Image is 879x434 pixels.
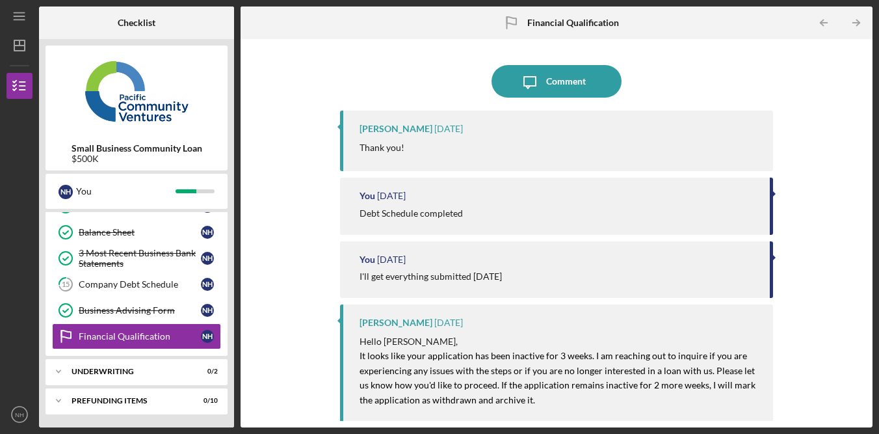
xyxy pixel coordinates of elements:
[201,278,214,291] div: N H
[201,252,214,265] div: N H
[360,141,404,155] p: Thank you!
[72,368,185,375] div: Underwriting
[79,305,201,316] div: Business Advising Form
[79,248,201,269] div: 3 Most Recent Business Bank Statements
[52,219,221,245] a: Balance SheetNH
[360,334,760,349] p: Hello [PERSON_NAME],
[434,124,463,134] time: 2025-09-11 20:33
[46,52,228,130] img: Product logo
[360,208,463,219] div: Debt Schedule completed
[201,304,214,317] div: N H
[52,323,221,349] a: Financial QualificationNH
[194,397,218,405] div: 0 / 10
[59,185,73,199] div: N H
[360,271,502,282] div: I'll get everything submitted [DATE]
[492,65,622,98] button: Comment
[546,65,586,98] div: Comment
[72,154,202,164] div: $500K
[79,227,201,237] div: Balance Sheet
[52,271,221,297] a: 15Company Debt ScheduleNH
[360,350,757,405] mark: It looks like your application has been inactive for 3 weeks. I am reaching out to inquire if you...
[201,226,214,239] div: N H
[72,397,185,405] div: Prefunding Items
[201,330,214,343] div: N H
[72,143,202,154] b: Small Business Community Loan
[7,401,33,427] button: NH
[79,331,201,342] div: Financial Qualification
[194,368,218,375] div: 0 / 2
[76,180,176,202] div: You
[360,191,375,201] div: You
[360,318,432,328] div: [PERSON_NAME]
[52,297,221,323] a: Business Advising FormNH
[434,318,463,328] time: 2025-09-09 20:58
[377,254,406,265] time: 2025-09-09 21:46
[360,254,375,265] div: You
[377,191,406,201] time: 2025-09-10 00:38
[52,245,221,271] a: 3 Most Recent Business Bank StatementsNH
[527,18,619,28] b: Financial Qualification
[15,411,24,418] text: NH
[62,280,70,289] tspan: 15
[360,124,432,134] div: [PERSON_NAME]
[79,279,201,290] div: Company Debt Schedule
[118,18,155,28] b: Checklist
